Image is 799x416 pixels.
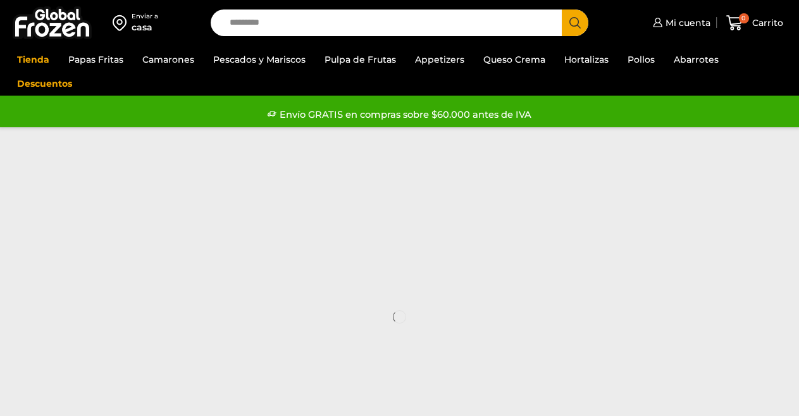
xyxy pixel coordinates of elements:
a: Papas Fritas [62,47,130,72]
a: Descuentos [11,72,78,96]
a: Tienda [11,47,56,72]
a: Pescados y Mariscos [207,47,312,72]
a: Camarones [136,47,201,72]
span: Carrito [749,16,783,29]
a: Abarrotes [667,47,725,72]
span: Mi cuenta [662,16,710,29]
div: casa [132,21,158,34]
a: 0 Carrito [723,8,786,38]
a: Queso Crema [477,47,552,72]
a: Appetizers [409,47,471,72]
a: Hortalizas [558,47,615,72]
a: Pulpa de Frutas [318,47,402,72]
a: Pollos [621,47,661,72]
img: address-field-icon.svg [113,12,132,34]
div: Enviar a [132,12,158,21]
button: Search button [562,9,588,36]
span: 0 [739,13,749,23]
a: Mi cuenta [650,10,710,35]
